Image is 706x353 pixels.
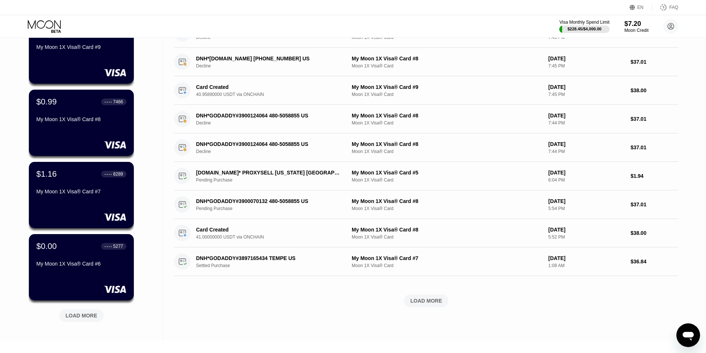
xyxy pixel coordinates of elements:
[196,177,351,183] div: Pending Purchase
[196,56,340,61] div: DNH*[DOMAIN_NAME] [PHONE_NUMBER] US
[352,149,543,154] div: Moon 1X Visa® Card
[113,99,123,104] div: 7466
[352,227,543,233] div: My Moon 1X Visa® Card #8
[548,92,625,97] div: 7:45 PM
[174,294,678,307] div: LOAD MORE
[352,234,543,240] div: Moon 1X Visa® Card
[352,263,543,268] div: Moon 1X Visa® Card
[113,244,123,249] div: 5277
[36,116,126,122] div: My Moon 1X Visa® Card #8
[66,312,97,319] div: LOAD MORE
[630,173,678,179] div: $1.94
[630,144,678,150] div: $37.01
[352,84,543,90] div: My Moon 1X Visa® Card #9
[29,234,134,300] div: $0.00● ● ● ●5277My Moon 1X Visa® Card #6
[630,116,678,122] div: $37.01
[352,63,543,69] div: Moon 1X Visa® Card
[630,230,678,236] div: $38.00
[196,84,340,90] div: Card Created
[624,20,649,28] div: $7.20
[624,28,649,33] div: Moon Credit
[559,20,609,33] div: Visa Monthly Spend Limit$228.45/$4,000.00
[669,5,678,10] div: FAQ
[548,170,625,176] div: [DATE]
[196,92,351,97] div: 40.95890000 USDT via ONCHAIN
[548,177,625,183] div: 6:04 PM
[196,120,351,126] div: Decline
[352,206,543,211] div: Moon 1X Visa® Card
[196,170,340,176] div: [DOMAIN_NAME]* PROXYSELL [US_STATE] [GEOGRAPHIC_DATA]
[630,59,678,65] div: $37.01
[36,189,126,194] div: My Moon 1X Visa® Card #7
[36,169,57,179] div: $1.16
[548,84,625,90] div: [DATE]
[29,162,134,228] div: $1.16● ● ● ●8289My Moon 1X Visa® Card #7
[567,27,601,31] div: $228.45 / $4,000.00
[637,5,644,10] div: EN
[105,101,112,103] div: ● ● ● ●
[352,170,543,176] div: My Moon 1X Visa® Card #5
[36,242,57,251] div: $0.00
[174,219,678,247] div: Card Created41.00000000 USDT via ONCHAINMy Moon 1X Visa® Card #8Moon 1X Visa® Card[DATE]5:52 PM$3...
[630,259,678,264] div: $36.84
[54,306,109,322] div: LOAD MORE
[352,198,543,204] div: My Moon 1X Visa® Card #8
[352,113,543,119] div: My Moon 1X Visa® Card #8
[174,162,678,190] div: [DOMAIN_NAME]* PROXYSELL [US_STATE] [GEOGRAPHIC_DATA]Pending PurchaseMy Moon 1X Visa® Card #5Moon...
[352,56,543,61] div: My Moon 1X Visa® Card #8
[548,120,625,126] div: 7:44 PM
[105,245,112,247] div: ● ● ● ●
[548,141,625,147] div: [DATE]
[174,133,678,162] div: DNH*GODADDY#3900124064 480-5058855 USDeclineMy Moon 1X Visa® Card #8Moon 1X Visa® Card[DATE]7:44 ...
[174,247,678,276] div: DNH*GODADDY#3897165434 TEMPE USSettled PurchaseMy Moon 1X Visa® Card #7Moon 1X Visa® Card[DATE]1:...
[352,120,543,126] div: Moon 1X Visa® Card
[548,234,625,240] div: 5:52 PM
[196,234,351,240] div: 41.00000000 USDT via ONCHAIN
[548,263,625,268] div: 1:08 AM
[196,255,340,261] div: DNH*GODADDY#3897165434 TEMPE US
[113,171,123,177] div: 8289
[410,297,442,304] div: LOAD MORE
[559,20,609,25] div: Visa Monthly Spend Limit
[196,141,340,147] div: DNH*GODADDY#3900124064 480-5058855 US
[196,113,340,119] div: DNH*GODADDY#3900124064 480-5058855 US
[548,255,625,261] div: [DATE]
[36,97,57,107] div: $0.99
[548,198,625,204] div: [DATE]
[196,198,340,204] div: DNH*GODADDY#3900070132 480-5058855 US
[352,141,543,147] div: My Moon 1X Visa® Card #8
[352,177,543,183] div: Moon 1X Visa® Card
[196,227,340,233] div: Card Created
[36,261,126,267] div: My Moon 1X Visa® Card #6
[676,323,700,347] iframe: Button to launch messaging window
[174,76,678,105] div: Card Created40.95890000 USDT via ONCHAINMy Moon 1X Visa® Card #9Moon 1X Visa® Card[DATE]7:45 PM$3...
[29,90,134,156] div: $0.99● ● ● ●7466My Moon 1X Visa® Card #8
[196,63,351,69] div: Decline
[630,202,678,207] div: $37.01
[352,92,543,97] div: Moon 1X Visa® Card
[352,255,543,261] div: My Moon 1X Visa® Card #7
[548,56,625,61] div: [DATE]
[29,17,134,84] div: $0.99● ● ● ●2110My Moon 1X Visa® Card #9
[196,149,351,154] div: Decline
[174,190,678,219] div: DNH*GODADDY#3900070132 480-5058855 USPending PurchaseMy Moon 1X Visa® Card #8Moon 1X Visa® Card[D...
[196,206,351,211] div: Pending Purchase
[624,20,649,33] div: $7.20Moon Credit
[174,48,678,76] div: DNH*[DOMAIN_NAME] [PHONE_NUMBER] USDeclineMy Moon 1X Visa® Card #8Moon 1X Visa® Card[DATE]7:45 PM...
[548,113,625,119] div: [DATE]
[174,105,678,133] div: DNH*GODADDY#3900124064 480-5058855 USDeclineMy Moon 1X Visa® Card #8Moon 1X Visa® Card[DATE]7:44 ...
[105,173,112,175] div: ● ● ● ●
[630,87,678,93] div: $38.00
[36,44,126,50] div: My Moon 1X Visa® Card #9
[548,227,625,233] div: [DATE]
[548,63,625,69] div: 7:45 PM
[630,4,652,11] div: EN
[548,149,625,154] div: 7:44 PM
[548,206,625,211] div: 5:54 PM
[652,4,678,11] div: FAQ
[196,263,351,268] div: Settled Purchase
